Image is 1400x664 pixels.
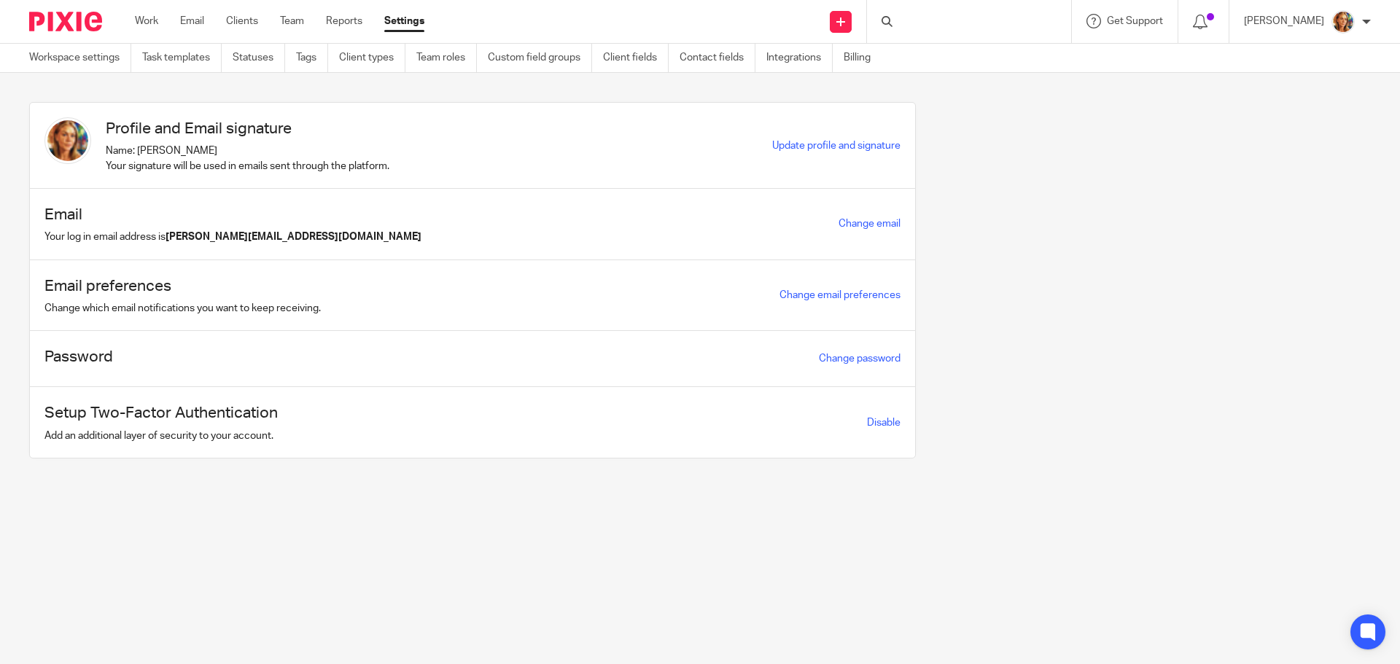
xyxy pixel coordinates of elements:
a: Change email [839,219,901,229]
a: Update profile and signature [772,141,901,151]
a: Statuses [233,44,285,72]
h1: Profile and Email signature [106,117,389,140]
a: Change password [819,354,901,364]
a: Team roles [416,44,477,72]
a: Reports [326,14,362,28]
a: Settings [384,14,424,28]
h1: Password [44,345,113,368]
a: Tags [296,44,328,72]
p: Your log in email address is [44,230,421,244]
p: [PERSON_NAME] [1244,14,1324,28]
h1: Email [44,203,421,226]
a: Disable [867,418,901,428]
a: Contact fields [680,44,755,72]
a: Task templates [142,44,222,72]
img: Avatar.png [44,117,91,164]
a: Team [280,14,304,28]
a: Custom field groups [488,44,592,72]
p: Add an additional layer of security to your account. [44,429,278,443]
h1: Email preferences [44,275,321,297]
a: Client fields [603,44,669,72]
img: Pixie [29,12,102,31]
a: Work [135,14,158,28]
b: [PERSON_NAME][EMAIL_ADDRESS][DOMAIN_NAME] [166,232,421,242]
a: Workspace settings [29,44,131,72]
p: Name: [PERSON_NAME] Your signature will be used in emails sent through the platform. [106,144,389,173]
a: Clients [226,14,258,28]
h1: Setup Two-Factor Authentication [44,402,278,424]
a: Email [180,14,204,28]
a: Change email preferences [779,290,901,300]
img: Avatar.png [1331,10,1355,34]
p: Change which email notifications you want to keep receiving. [44,301,321,316]
a: Integrations [766,44,833,72]
a: Client types [339,44,405,72]
a: Billing [844,44,882,72]
span: Get Support [1107,16,1163,26]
